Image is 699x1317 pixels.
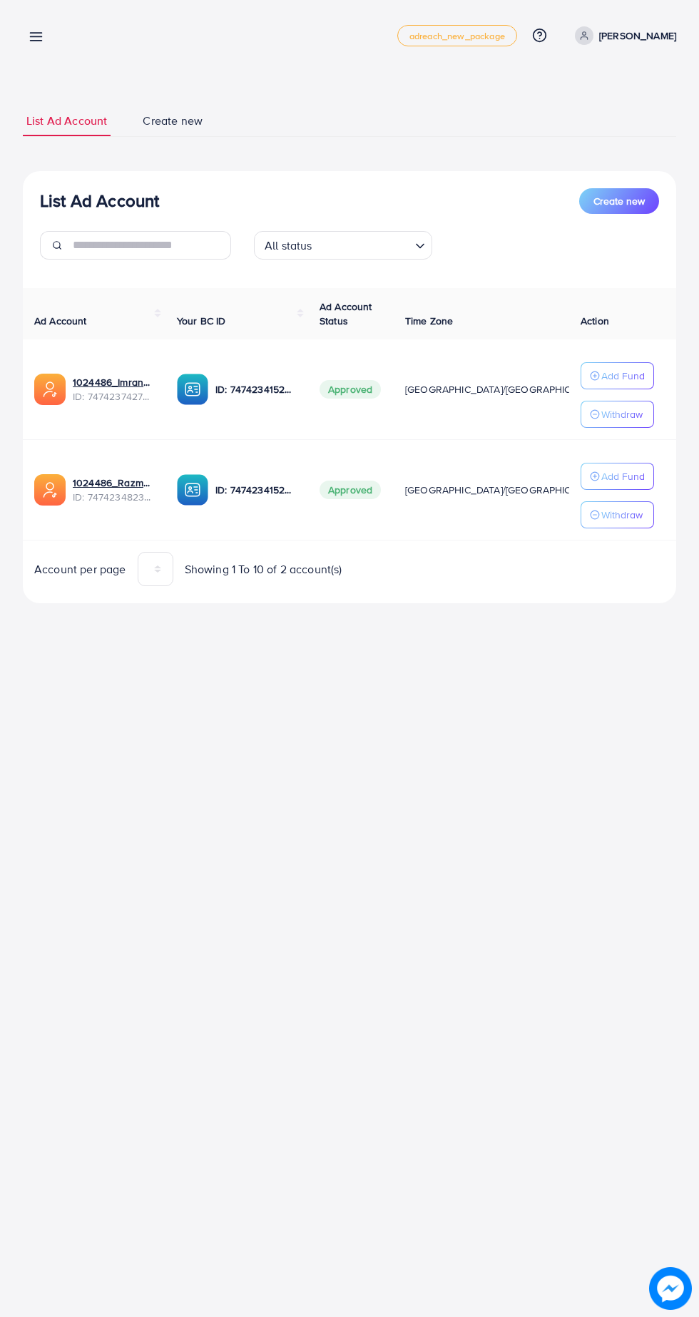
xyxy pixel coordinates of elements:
[73,476,154,490] a: 1024486_Razman_1740230915595
[73,375,154,404] div: <span class='underline'>1024486_Imran_1740231528988</span></br>7474237427478233089
[34,561,126,578] span: Account per page
[185,561,342,578] span: Showing 1 To 10 of 2 account(s)
[262,235,315,256] span: All status
[40,190,159,211] h3: List Ad Account
[26,113,107,129] span: List Ad Account
[34,474,66,506] img: ic-ads-acc.e4c84228.svg
[409,31,505,41] span: adreach_new_package
[601,506,643,523] p: Withdraw
[601,367,645,384] p: Add Fund
[405,314,453,328] span: Time Zone
[73,490,154,504] span: ID: 7474234823184416769
[405,382,603,396] span: [GEOGRAPHIC_DATA]/[GEOGRAPHIC_DATA]
[649,1267,692,1310] img: image
[601,406,643,423] p: Withdraw
[215,481,297,498] p: ID: 7474234152863678481
[177,474,208,506] img: ic-ba-acc.ded83a64.svg
[405,483,603,497] span: [GEOGRAPHIC_DATA]/[GEOGRAPHIC_DATA]
[581,501,654,528] button: Withdraw
[320,481,381,499] span: Approved
[320,380,381,399] span: Approved
[34,314,87,328] span: Ad Account
[73,375,154,389] a: 1024486_Imran_1740231528988
[254,231,432,260] div: Search for option
[34,374,66,405] img: ic-ads-acc.e4c84228.svg
[73,476,154,505] div: <span class='underline'>1024486_Razman_1740230915595</span></br>7474234823184416769
[143,113,203,129] span: Create new
[581,463,654,490] button: Add Fund
[317,232,409,256] input: Search for option
[397,25,517,46] a: adreach_new_package
[320,299,372,328] span: Ad Account Status
[599,27,676,44] p: [PERSON_NAME]
[177,314,226,328] span: Your BC ID
[579,188,659,214] button: Create new
[73,389,154,404] span: ID: 7474237427478233089
[601,468,645,485] p: Add Fund
[581,362,654,389] button: Add Fund
[593,194,645,208] span: Create new
[177,374,208,405] img: ic-ba-acc.ded83a64.svg
[569,26,676,45] a: [PERSON_NAME]
[215,381,297,398] p: ID: 7474234152863678481
[581,401,654,428] button: Withdraw
[581,314,609,328] span: Action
